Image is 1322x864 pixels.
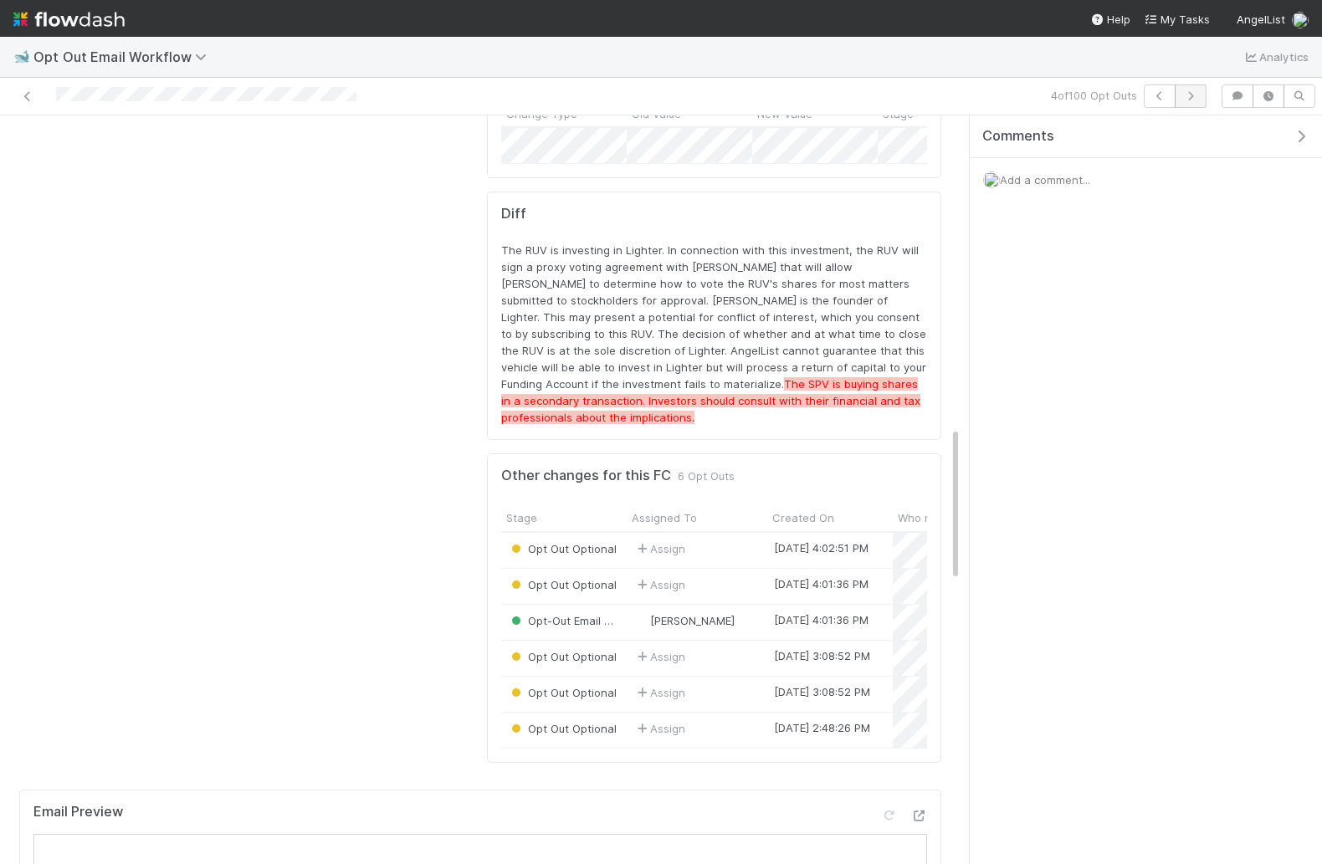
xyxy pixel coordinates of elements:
span: Opt Out Optional [508,722,617,735]
div: [DATE] 3:08:52 PM [774,683,870,700]
span: Opt Out Optional [508,686,617,699]
span: The SPV is buying shares in a secondary transaction. Investors should consult with their financia... [501,377,920,424]
span: Assign [633,720,685,737]
h5: Other changes for this FC [501,468,671,484]
img: logo-inverted-e16ddd16eac7371096b0.svg [13,5,125,33]
div: Opt Out Optional [508,648,617,665]
div: Opt Out Optional [508,576,617,593]
a: Analytics [1243,47,1309,67]
span: The RUV is investing in Lighter. In connection with this investment, the RUV will sign a proxy vo... [501,243,926,391]
div: Opt Out Optional [508,684,617,701]
span: Assign [633,684,685,701]
div: [DATE] 4:01:36 PM [774,575,869,592]
span: Assign [633,576,685,593]
div: Opt Out Optional [508,540,617,557]
span: My Tasks [1144,13,1210,26]
img: avatar_2de93f86-b6c7-4495-bfe2-fb093354a53c.png [634,614,648,627]
span: AngelList [1237,13,1285,26]
div: [DATE] 3:08:52 PM [774,647,870,664]
div: [DATE] 4:02:51 PM [774,539,869,556]
div: Opt Out Optional [508,720,617,737]
img: avatar_2de93f86-b6c7-4495-bfe2-fb093354a53c.png [1292,12,1309,28]
span: Stage [506,509,537,526]
span: Add a comment... [1000,173,1090,187]
span: Assign [633,540,685,557]
span: 🐋 [13,49,30,64]
h5: Email Preview [33,804,123,821]
span: 4 of 100 Opt Outs [1051,87,1137,104]
div: Opt-Out Email Draft [508,612,618,629]
span: Opt Out Optional [508,542,617,555]
span: Assigned To [632,509,697,526]
span: [PERSON_NAME] [650,614,735,627]
span: Who made the changes [898,509,1014,526]
div: [DATE] 4:01:36 PM [774,611,869,628]
span: Assign [633,648,685,665]
img: avatar_2de93f86-b6c7-4495-bfe2-fb093354a53c.png [983,171,1000,188]
div: Help [1090,11,1130,28]
span: 6 Opt Outs [678,468,735,484]
span: Comments [982,128,1054,145]
h5: Diff [501,206,927,222]
span: Opt-Out Email Draft [508,614,631,627]
span: Created On [772,509,834,526]
span: Opt Out Optional [508,578,617,591]
div: [PERSON_NAME] [633,612,735,629]
span: Opt Out Optional [508,650,617,663]
a: My Tasks [1144,11,1210,28]
div: [DATE] 2:48:26 PM [774,719,870,736]
span: Opt Out Email Workflow [33,49,215,65]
